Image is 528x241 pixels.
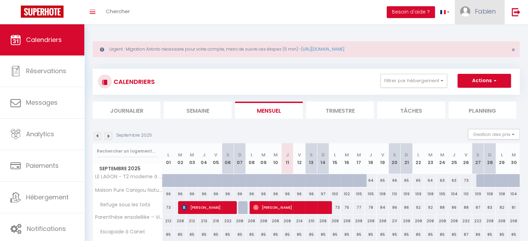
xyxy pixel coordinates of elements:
button: Actions [458,74,511,88]
li: Journalier [93,102,160,119]
div: 82 [496,201,508,214]
abbr: L [417,152,419,158]
span: Calendriers [26,35,62,44]
div: 208 [424,215,436,227]
div: 85 [353,228,365,241]
div: 208 [282,215,293,227]
div: 85 [305,228,317,241]
li: Semaine [164,102,232,119]
div: 104 [448,188,460,200]
div: 210 [305,215,317,227]
div: 85 [317,228,329,241]
abbr: D [488,152,492,158]
div: 96 [210,188,222,200]
div: 87 [460,228,472,241]
a: [URL][DOMAIN_NAME] [301,46,344,52]
input: Rechercher un logement... [97,145,158,157]
div: 85 [246,228,258,241]
th: 16 [341,143,353,174]
div: 85 [293,228,305,241]
th: 26 [460,143,472,174]
div: 96 [305,188,317,200]
th: 05 [210,143,222,174]
abbr: D [405,152,408,158]
div: 109 [472,188,484,200]
div: 96 [246,188,258,200]
div: 66 [388,174,400,187]
abbr: M [357,152,361,158]
div: 208 [401,215,412,227]
span: Analytics [26,130,54,138]
span: LE LAGON - T2 moderne à 50 m de la plage ! [94,174,164,179]
div: 108 [484,188,496,200]
div: 232 [222,215,234,227]
abbr: D [238,152,242,158]
th: 07 [234,143,245,174]
div: 85 [174,228,186,241]
div: 208 [436,215,448,227]
div: 105 [353,188,365,200]
abbr: L [334,152,336,158]
th: 13 [305,143,317,174]
span: Notifications [27,224,66,233]
div: 208 [508,215,520,227]
abbr: V [381,152,384,158]
abbr: S [393,152,396,158]
th: 21 [401,143,412,174]
th: 04 [198,143,210,174]
div: 85 [412,228,424,241]
th: 25 [448,143,460,174]
div: 84 [377,201,388,214]
div: 214 [293,215,305,227]
abbr: M [512,152,516,158]
button: Filtrer par hébergement [380,74,447,88]
div: 63 [448,174,460,187]
div: 208 [329,215,341,227]
th: 15 [329,143,341,174]
div: 85 [282,228,293,241]
div: 85 [269,228,281,241]
div: 85 [401,228,412,241]
th: 24 [436,143,448,174]
div: 83 [484,201,496,214]
div: 85 [210,228,222,241]
div: 212 [186,215,198,227]
div: 105 [436,188,448,200]
div: 96 [186,188,198,200]
div: 73 [460,174,472,187]
div: 75 [341,201,353,214]
div: 96 [162,188,174,200]
div: 213 [198,215,210,227]
li: Trimestre [306,102,374,119]
th: 27 [472,143,484,174]
div: 81 [508,201,520,214]
div: 108 [496,188,508,200]
button: Besoin d'aide ? [387,6,435,18]
abbr: S [310,152,313,158]
div: 110 [460,188,472,200]
span: [PERSON_NAME] [182,201,233,214]
div: 212 [162,215,174,227]
abbr: J [286,152,289,158]
div: 85 [341,228,353,241]
th: 28 [484,143,496,174]
th: 08 [246,143,258,174]
abbr: M [273,152,277,158]
div: 77 [353,201,365,214]
div: 86 [448,201,460,214]
div: 105 [365,188,377,200]
span: Escapade à Canet [94,228,147,236]
div: 96 [269,188,281,200]
li: Tâches [377,102,445,119]
span: Fabien [475,7,496,16]
div: 208 [269,215,281,227]
div: 108 [424,188,436,200]
div: 64 [365,174,377,187]
div: 88 [436,201,448,214]
div: 100 [329,188,341,200]
div: 85 [258,228,269,241]
button: Close [511,47,515,53]
div: 85 [484,228,496,241]
div: 87 [472,201,484,214]
abbr: L [167,152,169,158]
